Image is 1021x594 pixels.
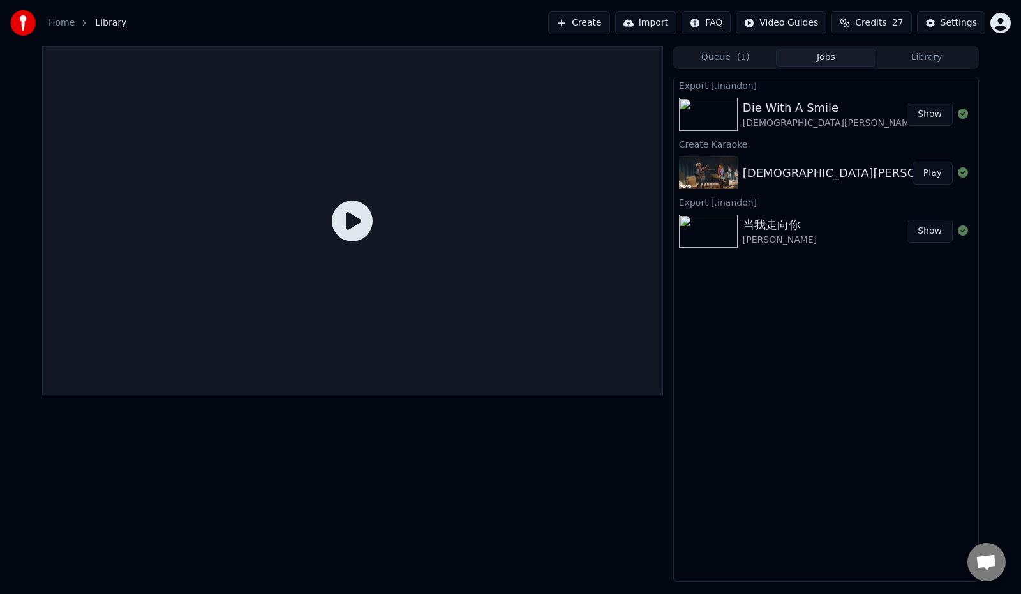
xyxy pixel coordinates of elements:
[743,117,1004,130] div: [DEMOGRAPHIC_DATA][PERSON_NAME] • [PERSON_NAME]
[967,543,1006,581] a: Open chat
[48,17,126,29] nav: breadcrumb
[675,49,776,67] button: Queue
[10,10,36,36] img: youka
[907,220,953,243] button: Show
[855,17,886,29] span: Credits
[743,99,1004,117] div: Die With A Smile
[674,136,978,151] div: Create Karaoke
[674,77,978,93] div: Export [.inandon]
[831,11,911,34] button: Credits27
[743,216,817,234] div: 当我走向你
[743,234,817,247] div: [PERSON_NAME]
[682,11,731,34] button: FAQ
[548,11,610,34] button: Create
[876,49,977,67] button: Library
[674,194,978,209] div: Export [.inandon]
[907,103,953,126] button: Show
[95,17,126,29] span: Library
[737,51,750,64] span: ( 1 )
[615,11,676,34] button: Import
[48,17,75,29] a: Home
[892,17,904,29] span: 27
[917,11,985,34] button: Settings
[941,17,977,29] div: Settings
[736,11,826,34] button: Video Guides
[776,49,877,67] button: Jobs
[913,162,953,185] button: Play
